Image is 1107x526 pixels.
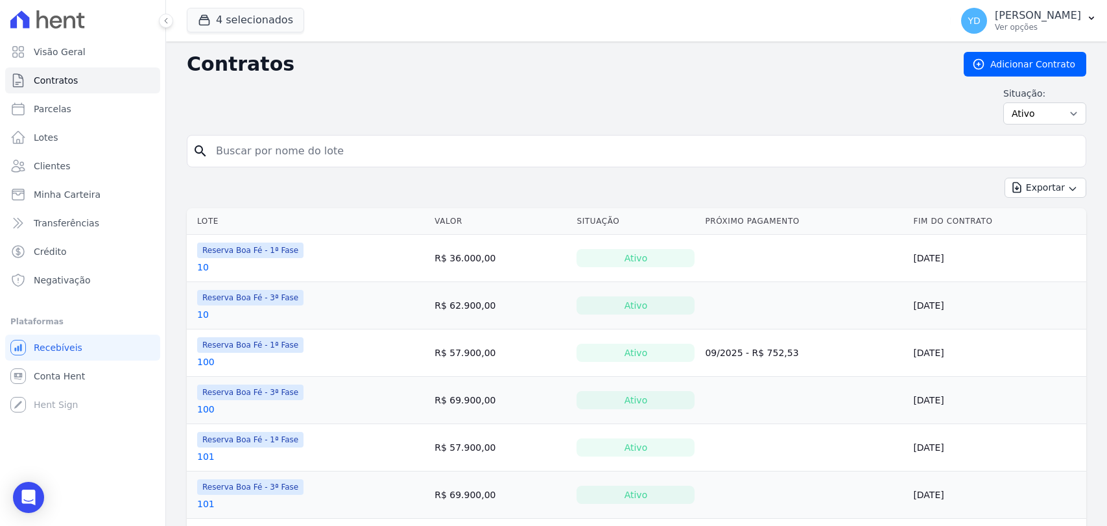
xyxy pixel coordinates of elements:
div: Ativo [577,438,695,457]
td: [DATE] [908,424,1086,472]
td: R$ 57.900,00 [429,329,571,377]
span: Reserva Boa Fé - 1ª Fase [197,243,304,258]
th: Valor [429,208,571,235]
th: Lote [187,208,429,235]
span: Visão Geral [34,45,86,58]
a: 101 [197,450,215,463]
a: 09/2025 - R$ 752,53 [705,348,798,358]
div: Ativo [577,344,695,362]
button: Exportar [1005,178,1086,198]
th: Fim do Contrato [908,208,1086,235]
span: Parcelas [34,102,71,115]
div: Ativo [577,249,695,267]
div: Ativo [577,486,695,504]
span: Negativação [34,274,91,287]
a: Clientes [5,153,160,179]
span: YD [968,16,980,25]
a: Contratos [5,67,160,93]
span: Reserva Boa Fé - 3ª Fase [197,385,304,400]
th: Próximo Pagamento [700,208,908,235]
span: Conta Hent [34,370,85,383]
a: 100 [197,355,215,368]
a: Negativação [5,267,160,293]
span: Crédito [34,245,67,258]
span: Reserva Boa Fé - 3ª Fase [197,479,304,495]
a: Visão Geral [5,39,160,65]
a: 10 [197,261,209,274]
a: Parcelas [5,96,160,122]
span: Recebíveis [34,341,82,354]
td: R$ 57.900,00 [429,424,571,472]
a: Minha Carteira [5,182,160,208]
th: Situação [571,208,700,235]
h2: Contratos [187,53,943,76]
span: Transferências [34,217,99,230]
td: R$ 69.900,00 [429,377,571,424]
td: R$ 69.900,00 [429,472,571,519]
span: Minha Carteira [34,188,101,201]
span: Reserva Boa Fé - 3ª Fase [197,290,304,305]
td: [DATE] [908,329,1086,377]
td: [DATE] [908,472,1086,519]
label: Situação: [1003,87,1086,100]
a: 10 [197,308,209,321]
button: YD [PERSON_NAME] Ver opções [951,3,1107,39]
span: Reserva Boa Fé - 1ª Fase [197,432,304,448]
button: 4 selecionados [187,8,304,32]
a: Lotes [5,125,160,150]
a: Adicionar Contrato [964,52,1086,77]
span: Contratos [34,74,78,87]
td: [DATE] [908,282,1086,329]
i: search [193,143,208,159]
div: Ativo [577,391,695,409]
td: R$ 36.000,00 [429,235,571,282]
a: 101 [197,497,215,510]
div: Open Intercom Messenger [13,482,44,513]
a: 100 [197,403,215,416]
span: Lotes [34,131,58,144]
p: [PERSON_NAME] [995,9,1081,22]
span: Clientes [34,160,70,173]
td: R$ 62.900,00 [429,282,571,329]
td: [DATE] [908,235,1086,282]
div: Ativo [577,296,695,315]
a: Crédito [5,239,160,265]
div: Plataformas [10,314,155,329]
a: Transferências [5,210,160,236]
input: Buscar por nome do lote [208,138,1080,164]
a: Conta Hent [5,363,160,389]
p: Ver opções [995,22,1081,32]
span: Reserva Boa Fé - 1ª Fase [197,337,304,353]
a: Recebíveis [5,335,160,361]
td: [DATE] [908,377,1086,424]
